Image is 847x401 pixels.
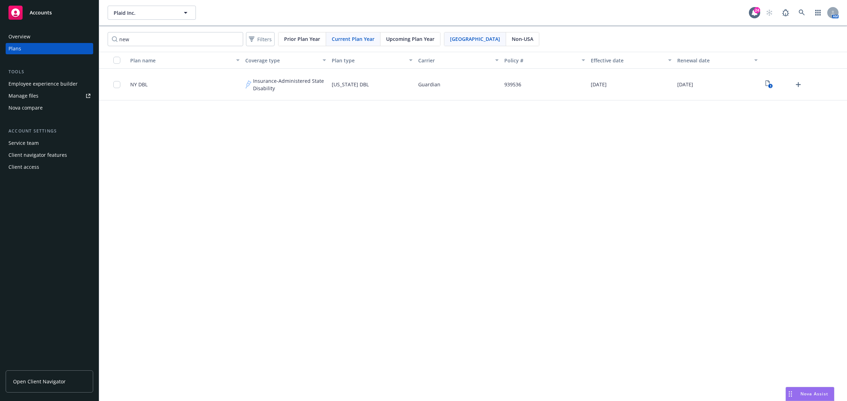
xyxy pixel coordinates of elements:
[8,43,21,54] div: Plans
[418,81,440,88] span: Guardian
[591,57,664,64] div: Effective date
[6,128,93,135] div: Account settings
[257,36,272,43] span: Filters
[6,43,93,54] a: Plans
[108,6,196,20] button: Plaid Inc.
[6,161,93,173] a: Client access
[793,79,804,90] a: Upload Plan Documents
[6,31,93,42] a: Overview
[415,52,502,69] button: Carrier
[114,9,175,17] span: Plaid Inc.
[113,81,120,88] input: Toggle Row Selected
[795,6,809,20] a: Search
[677,57,750,64] div: Renewal date
[332,81,369,88] span: [US_STATE] DBL
[108,32,243,46] input: Search by name
[8,137,39,149] div: Service team
[8,149,67,161] div: Client navigator features
[762,6,776,20] a: Start snowing
[242,52,329,69] button: Coverage type
[512,35,533,43] span: Non-USA
[246,32,275,46] button: Filters
[786,387,795,401] div: Drag to move
[674,52,761,69] button: Renewal date
[779,6,793,20] a: Report a Bug
[588,52,674,69] button: Effective date
[13,378,66,385] span: Open Client Navigator
[450,35,500,43] span: [GEOGRAPHIC_DATA]
[253,77,326,92] span: Insurance-Administered State Disability
[113,57,120,64] input: Select all
[8,102,43,113] div: Nova compare
[418,57,491,64] div: Carrier
[30,10,52,16] span: Accounts
[6,90,93,101] a: Manage files
[6,68,93,75] div: Tools
[8,78,78,90] div: Employee experience builder
[245,57,318,64] div: Coverage type
[501,52,588,69] button: Policy #
[6,137,93,149] a: Service team
[127,52,242,69] button: Plan name
[754,7,760,13] div: 24
[6,78,93,90] a: Employee experience builder
[8,161,39,173] div: Client access
[130,57,232,64] div: Plan name
[800,391,828,397] span: Nova Assist
[6,3,93,23] a: Accounts
[8,31,30,42] div: Overview
[130,81,148,88] span: NY DBL
[386,35,434,43] span: Upcoming Plan Year
[769,84,771,88] text: 1
[332,35,374,43] span: Current Plan Year
[329,52,415,69] button: Plan type
[763,79,775,90] a: View Plan Documents
[332,57,405,64] div: Plan type
[8,90,38,101] div: Manage files
[6,102,93,113] a: Nova compare
[786,387,834,401] button: Nova Assist
[591,81,607,88] span: [DATE]
[504,57,577,64] div: Policy #
[247,34,273,44] span: Filters
[504,81,521,88] span: 939536
[284,35,320,43] span: Prior Plan Year
[811,6,825,20] a: Switch app
[677,81,693,88] span: [DATE]
[6,149,93,161] a: Client navigator features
